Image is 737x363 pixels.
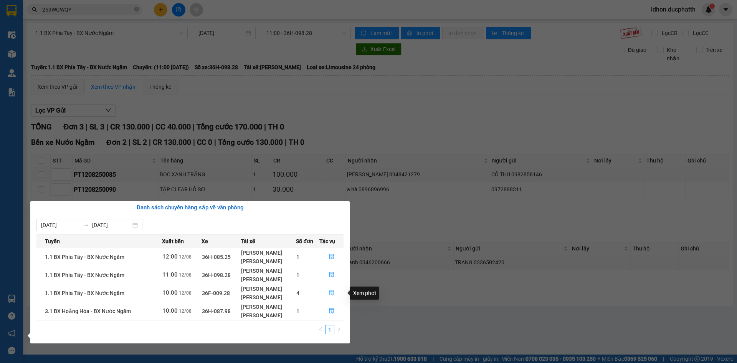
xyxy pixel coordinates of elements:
span: 36H-098.28 [202,272,231,278]
span: 36H-085.25 [202,254,231,260]
div: [PERSON_NAME] [241,311,296,320]
span: swap-right [83,222,89,228]
span: Tuyến [45,237,60,245]
a: 1 [326,325,334,334]
div: Xem phơi [350,287,379,300]
li: Previous Page [316,325,325,334]
span: Xuất bến [162,237,184,245]
span: Số đơn [296,237,313,245]
div: [PERSON_NAME] [241,275,296,283]
span: 10:00 [162,307,178,314]
span: 36F-009.28 [202,290,230,296]
button: right [334,325,344,334]
span: to [83,222,89,228]
div: [PERSON_NAME] [241,257,296,265]
span: 12/08 [179,290,192,296]
div: Danh sách chuyến hàng sắp về văn phòng [36,203,344,212]
span: 36H-087.98 [202,308,231,314]
div: [PERSON_NAME] [241,293,296,302]
span: 4 [296,290,299,296]
input: Đến ngày [92,221,131,229]
span: 1 [296,308,299,314]
div: [PERSON_NAME] [241,303,296,311]
span: 3.1 BX Hoằng Hóa - BX Nước Ngầm [45,308,131,314]
span: 1.1 BX Phía Tây - BX Nước Ngầm [45,272,124,278]
span: Tác vụ [319,237,335,245]
span: 1.1 BX Phía Tây - BX Nước Ngầm [45,290,124,296]
button: file-done [320,287,344,299]
button: file-done [320,269,344,281]
div: [PERSON_NAME] [241,285,296,293]
span: 1 [296,272,299,278]
span: 10:00 [162,289,178,296]
span: file-done [329,290,334,296]
div: [PERSON_NAME] [241,249,296,257]
span: 12/08 [179,272,192,278]
span: file-done [329,272,334,278]
span: file-done [329,254,334,260]
li: Next Page [334,325,344,334]
button: file-done [320,305,344,317]
span: 12/08 [179,254,192,260]
span: 12:00 [162,253,178,260]
span: left [318,327,323,332]
span: right [337,327,341,332]
input: Từ ngày [41,221,80,229]
button: file-done [320,251,344,263]
span: 1 [296,254,299,260]
button: left [316,325,325,334]
li: 1 [325,325,334,334]
span: Xe [202,237,208,245]
span: 1.1 BX Phía Tây - BX Nước Ngầm [45,254,124,260]
span: file-done [329,308,334,314]
span: Tài xế [241,237,255,245]
span: 12/08 [179,308,192,314]
span: 11:00 [162,271,178,278]
div: [PERSON_NAME] [241,267,296,275]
